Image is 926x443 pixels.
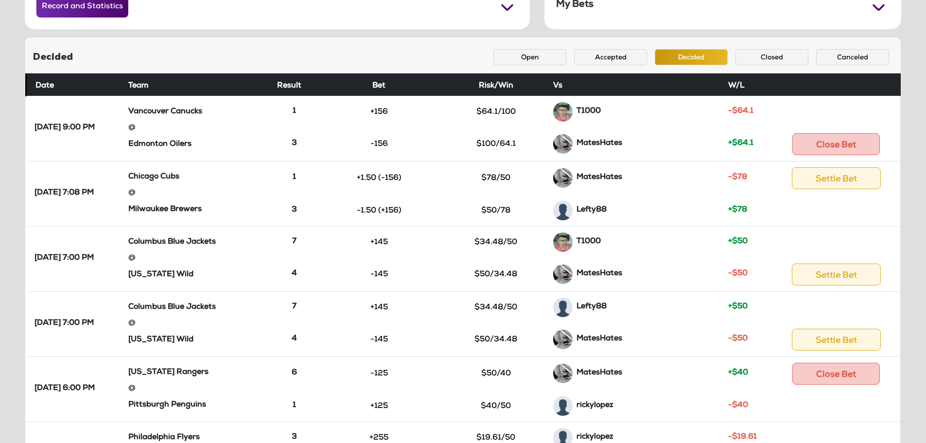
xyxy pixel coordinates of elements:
strong: +$50 [728,238,748,246]
strong: 4 [292,270,297,278]
strong: Pittsburgh Penguins [128,401,206,409]
strong: -$40 [728,402,748,409]
strong: Lefty88 [577,303,607,311]
strong: [DATE] 7:08 PM [35,188,94,199]
button: Settle Bet [792,329,881,351]
strong: Lefty88 [577,206,607,214]
strong: [DATE] 7:00 PM [35,319,94,329]
strong: 1 [293,174,296,181]
strong: rickylopez [577,433,613,441]
button: -125 [343,365,416,382]
strong: 1 [293,402,296,409]
strong: Chicago Cubs [128,173,179,181]
button: Canceled [816,49,889,65]
strong: +$50 [728,303,748,311]
strong: 3 [292,433,297,441]
strong: +$64.1 [728,140,753,147]
div: @ [128,184,269,203]
strong: Edmonton Oilers [128,141,192,148]
strong: T1000 [577,238,601,246]
th: Team [124,73,273,96]
strong: MatesHates [577,270,622,278]
img: hIZp8s1qT+F9nasn0Gojk4AAAAAElFTkSuQmCC [553,364,573,383]
button: $50/40 [459,365,532,382]
th: Bet [315,73,443,96]
strong: T1000 [577,107,601,115]
button: -145 [343,266,416,283]
strong: 7 [292,303,297,311]
strong: -$64.1 [728,107,753,115]
strong: rickylopez [577,402,613,409]
img: 9k= [553,102,573,122]
img: hIZp8s1qT+F9nasn0Gojk4AAAAAElFTkSuQmCC [553,330,573,349]
strong: -$50 [728,335,748,343]
button: $34.48/50 [459,234,532,250]
img: avatar-default.png [553,298,573,317]
button: $78/50 [459,170,532,186]
strong: Columbus Blue Jackets [128,303,216,311]
strong: -$50 [728,270,748,278]
img: avatar-default.png [553,201,573,220]
button: +1.50 (-156) [343,170,416,186]
button: Close Bet [792,363,880,385]
img: hIZp8s1qT+F9nasn0Gojk4AAAAAElFTkSuQmCC [553,134,573,154]
strong: Philadelphia Flyers [128,434,200,442]
strong: MatesHates [577,369,622,377]
button: -1.50 (+156) [343,202,416,219]
button: +145 [343,234,416,250]
button: $50/34.48 [459,266,532,283]
strong: [US_STATE] Rangers [128,369,209,376]
strong: Columbus Blue Jackets [128,238,216,246]
strong: [DATE] 6:00 PM [35,384,95,394]
th: Risk/Win [443,73,549,96]
button: Open [493,49,566,65]
img: 9k= [553,232,573,252]
button: $64.1/100 [459,104,532,120]
strong: 3 [292,140,297,147]
img: hIZp8s1qT+F9nasn0Gojk4AAAAAElFTkSuQmCC [553,265,573,284]
button: -145 [343,331,416,348]
strong: -$78 [728,174,747,181]
strong: -$19.61 [728,433,757,441]
button: +125 [343,398,416,414]
strong: +$78 [728,206,747,214]
button: $100/64.1 [459,136,532,152]
div: @ [128,249,269,268]
strong: MatesHates [577,335,622,343]
strong: 7 [292,238,297,246]
button: $40/50 [459,398,532,414]
button: Close Bet [792,133,880,155]
th: Result [273,73,315,96]
div: @ [128,315,269,333]
strong: Milwaukee Brewers [128,206,202,213]
strong: +$40 [728,369,748,377]
strong: MatesHates [577,174,622,181]
strong: [US_STATE] Wild [128,271,193,279]
strong: 4 [292,335,297,343]
strong: 3 [292,206,297,214]
button: Closed [735,49,808,65]
strong: MatesHates [577,140,622,147]
h5: Decided [33,52,73,63]
strong: [DATE] 7:00 PM [35,253,94,264]
button: $34.48/50 [459,299,532,316]
button: Decided [655,49,728,65]
img: avatar-default.png [553,396,573,416]
th: Date [26,73,125,96]
strong: 6 [292,369,297,377]
button: $50/34.48 [459,331,532,348]
th: W/L [724,73,772,96]
button: Settle Bet [792,167,881,189]
button: -156 [343,136,416,152]
div: @ [128,380,269,398]
button: Accepted [574,49,647,65]
strong: 1 [293,107,296,115]
strong: [US_STATE] Wild [128,336,193,344]
button: +156 [343,104,416,120]
strong: Vancouver Canucks [128,108,202,116]
button: $50/78 [459,202,532,219]
button: +145 [343,299,416,316]
img: hIZp8s1qT+F9nasn0Gojk4AAAAAElFTkSuQmCC [553,168,573,188]
button: Settle Bet [792,264,881,285]
th: Vs [549,73,724,96]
